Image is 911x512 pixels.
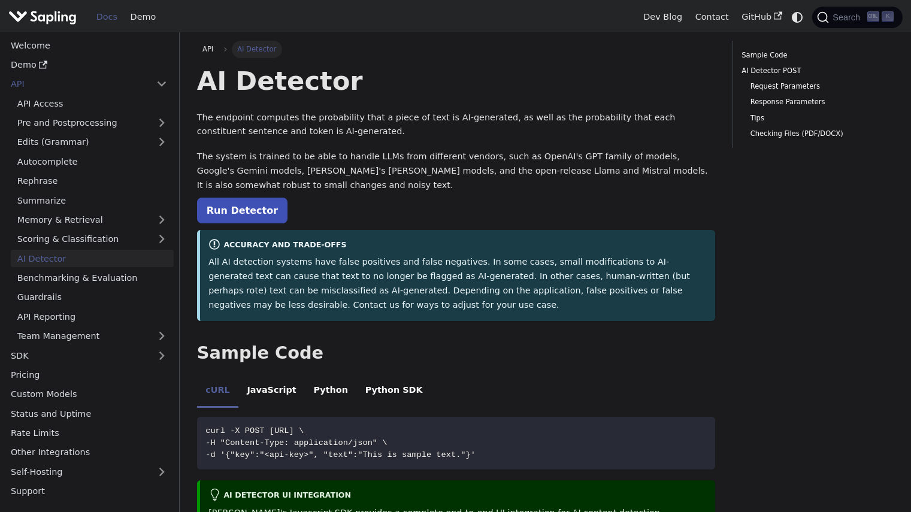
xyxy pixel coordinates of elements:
[750,81,885,92] a: Request Parameters
[11,114,174,132] a: Pre and Postprocessing
[208,489,707,503] div: AI Detector UI integration
[11,231,174,248] a: Scoring & Classification
[205,438,387,447] span: -H "Content-Type: application/json" \
[208,238,707,253] div: Accuracy and Trade-offs
[689,8,736,26] a: Contact
[205,450,476,459] span: -d '{"key":"<api-key>", "text":"This is sample text."}'
[8,8,81,26] a: Sapling.ai
[197,41,715,57] nav: Breadcrumbs
[789,8,806,26] button: Switch between dark and light mode (currently system mode)
[197,343,715,364] h2: Sample Code
[11,308,174,325] a: API Reporting
[238,375,305,408] li: JavaScript
[4,366,174,384] a: Pricing
[4,56,174,74] a: Demo
[4,386,174,403] a: Custom Models
[205,426,304,435] span: curl -X POST [URL] \
[11,134,174,151] a: Edits (Grammar)
[8,8,77,26] img: Sapling.ai
[11,192,174,209] a: Summarize
[197,65,715,97] h1: AI Detector
[829,13,867,22] span: Search
[11,95,174,112] a: API Access
[11,153,174,170] a: Autocomplete
[741,50,889,61] a: Sample Code
[11,172,174,190] a: Rephrase
[812,7,902,28] button: Search (Ctrl+K)
[735,8,788,26] a: GitHub
[750,96,885,108] a: Response Parameters
[150,75,174,93] button: Collapse sidebar category 'API'
[4,75,150,93] a: API
[4,347,150,364] a: SDK
[4,444,174,461] a: Other Integrations
[11,250,174,267] a: AI Detector
[202,45,213,53] span: API
[197,198,287,223] a: Run Detector
[197,150,715,192] p: The system is trained to be able to handle LLMs from different vendors, such as OpenAI's GPT fami...
[4,37,174,54] a: Welcome
[305,375,356,408] li: Python
[882,11,894,22] kbd: K
[11,269,174,287] a: Benchmarking & Evaluation
[4,483,174,500] a: Support
[4,425,174,442] a: Rate Limits
[197,111,715,140] p: The endpoint computes the probability that a piece of text is AI-generated, as well as the probab...
[90,8,124,26] a: Docs
[197,41,219,57] a: API
[356,375,431,408] li: Python SDK
[4,463,174,480] a: Self-Hosting
[232,41,282,57] span: AI Detector
[750,113,885,124] a: Tips
[637,8,688,26] a: Dev Blog
[11,289,174,306] a: Guardrails
[208,255,707,312] p: All AI detection systems have false positives and false negatives. In some cases, small modificat...
[11,211,174,229] a: Memory & Retrieval
[741,65,889,77] a: AI Detector POST
[150,347,174,364] button: Expand sidebar category 'SDK'
[11,328,174,345] a: Team Management
[4,405,174,422] a: Status and Uptime
[124,8,162,26] a: Demo
[197,375,238,408] li: cURL
[750,128,885,140] a: Checking Files (PDF/DOCX)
